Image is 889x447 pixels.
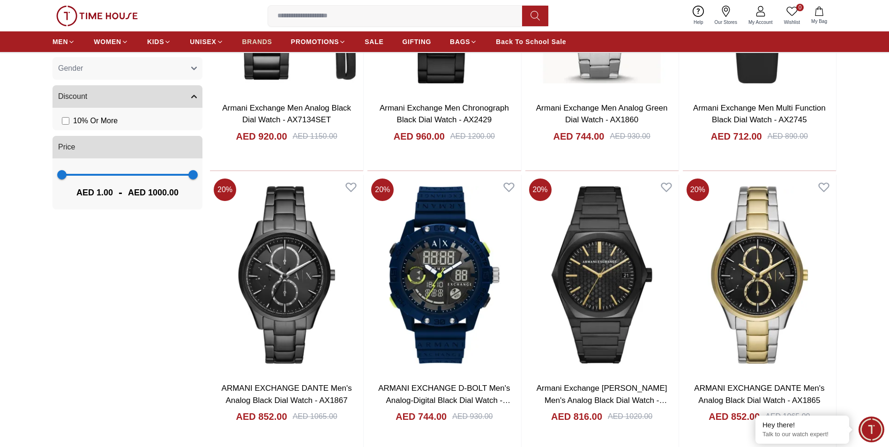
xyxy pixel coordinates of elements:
img: ARMANI EXCHANGE DANTE Men's Analog Black Dial Watch - AX1865 [683,175,836,375]
h4: AED 960.00 [394,130,445,143]
span: BRANDS [242,37,272,46]
span: MEN [52,37,68,46]
span: KIDS [147,37,164,46]
a: ARMANI EXCHANGE DANTE Men's Analog Black Dial Watch - AX1865 [694,384,824,405]
h4: AED 852.00 [236,410,287,423]
div: Chat Widget [859,417,884,442]
button: Discount [52,85,202,108]
a: GIFTING [402,33,431,50]
h4: AED 920.00 [236,130,287,143]
input: 10% Or More [62,117,69,125]
a: Help [688,4,709,28]
span: 10 % Or More [73,115,118,127]
a: Armani Exchange Men Multi Function Black Dial Watch - AX2745 [693,104,826,125]
div: AED 930.00 [610,131,650,142]
div: AED 1200.00 [450,131,495,142]
a: Armani Exchange [PERSON_NAME] Men's Analog Black Dial Watch - AX2812 [537,384,667,417]
div: AED 890.00 [768,131,808,142]
span: 20 % [214,179,236,201]
span: Help [690,19,707,26]
a: Armani Exchange Men Analog Green Dial Watch - AX1860 [536,104,668,125]
button: My Bag [806,5,833,27]
a: WOMEN [94,33,128,50]
span: WOMEN [94,37,121,46]
span: Back To School Sale [496,37,566,46]
a: Armani Exchange Men Chronograph Black Dial Watch - AX2429 [380,104,509,125]
span: Our Stores [711,19,741,26]
span: BAGS [450,37,470,46]
a: UNISEX [190,33,223,50]
div: AED 1020.00 [608,411,652,422]
span: AED 1.00 [76,186,113,199]
a: SALE [365,33,383,50]
span: My Bag [807,18,831,25]
h4: AED 712.00 [711,130,762,143]
div: AED 1150.00 [293,131,337,142]
a: KIDS [147,33,171,50]
p: Talk to our watch expert! [762,431,842,439]
img: ... [56,6,138,26]
span: UNISEX [190,37,216,46]
button: Price [52,136,202,158]
span: 0 [796,4,804,11]
span: Discount [58,91,87,102]
h4: AED 852.00 [709,410,760,423]
span: Gender [58,63,83,74]
span: 20 % [529,179,552,201]
a: ARMANI EXCHANGE DANTE Men's Analog Black Dial Watch - AX1867 [222,384,352,405]
span: Wishlist [780,19,804,26]
a: Our Stores [709,4,743,28]
span: 20 % [687,179,709,201]
span: SALE [365,37,383,46]
span: - [113,185,128,200]
div: AED 1065.00 [293,411,337,422]
span: AED 1000.00 [128,186,179,199]
h4: AED 744.00 [553,130,605,143]
img: Armani Exchange Geraldo Men's Analog Black Dial Watch - AX2812 [525,175,679,375]
span: Price [58,142,75,153]
a: BRANDS [242,33,272,50]
a: Back To School Sale [496,33,566,50]
h4: AED 744.00 [396,410,447,423]
div: AED 1065.00 [765,411,810,422]
a: MEN [52,33,75,50]
img: ARMANI EXCHANGE DANTE Men's Analog Black Dial Watch - AX1867 [210,175,363,375]
a: BAGS [450,33,477,50]
div: Hey there! [762,420,842,430]
span: PROMOTIONS [291,37,339,46]
a: PROMOTIONS [291,33,346,50]
a: Armani Exchange Men Analog Black Dial Watch - AX7134SET [222,104,351,125]
img: ARMANI EXCHANGE D-BOLT Men's Analog-Digital Black Dial Watch - AX2962 [367,175,521,375]
span: My Account [745,19,777,26]
a: ARMANI EXCHANGE D-BOLT Men's Analog-Digital Black Dial Watch - AX2962 [378,384,510,417]
button: Gender [52,57,202,80]
span: GIFTING [402,37,431,46]
span: 20 % [371,179,394,201]
div: AED 930.00 [452,411,493,422]
a: 0Wishlist [778,4,806,28]
h4: AED 816.00 [551,410,602,423]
